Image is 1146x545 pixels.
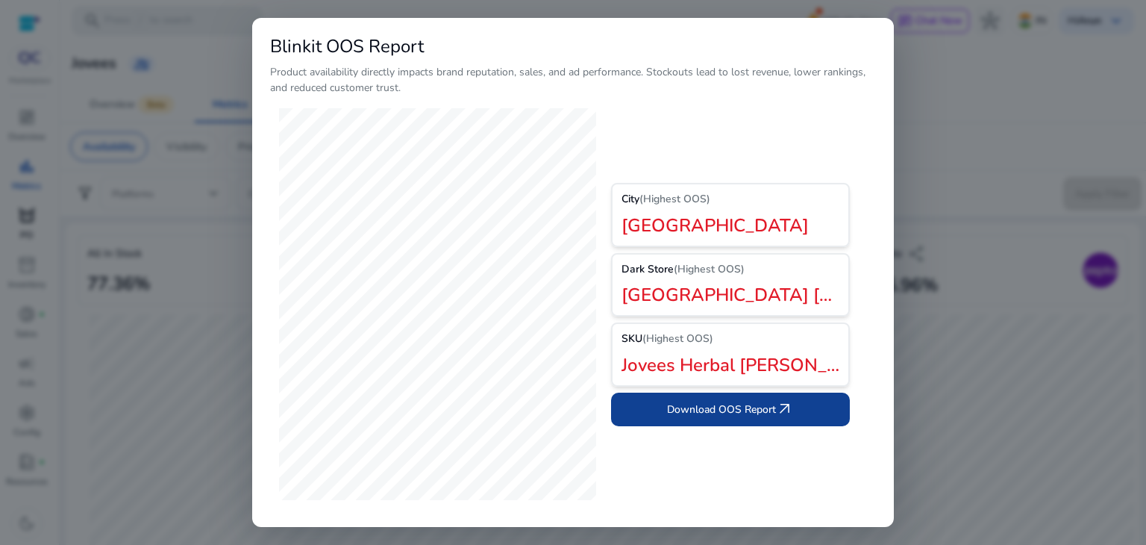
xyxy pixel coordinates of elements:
[642,331,713,346] span: (Highest OOS)
[270,64,876,96] p: Product availability directly impacts brand reputation, sales, and ad performance. Stockouts lead...
[621,215,839,237] h2: [GEOGRAPHIC_DATA]
[621,333,839,346] h5: SKU
[621,264,839,276] h5: Dark Store
[621,284,839,306] h2: [GEOGRAPHIC_DATA] [GEOGRAPHIC_DATA] ES19
[621,355,839,376] h2: Jovees Herbal [PERSON_NAME] Face Wash - 120 ml
[776,400,794,418] span: arrow_outward
[674,262,745,276] span: (Highest OOS)
[667,400,794,418] span: Download OOS Report
[270,36,876,57] h2: Blinkit OOS Report
[611,393,850,426] button: Download OOS Reportarrow_outward
[639,192,710,206] span: (Highest OOS)
[621,193,839,206] h5: City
